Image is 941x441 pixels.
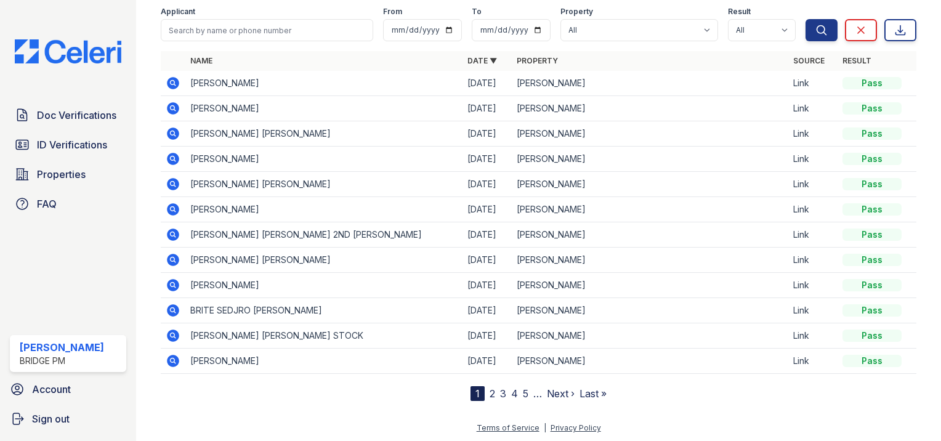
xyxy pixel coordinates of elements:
[37,108,116,123] span: Doc Verifications
[462,71,512,96] td: [DATE]
[470,386,485,401] div: 1
[161,7,195,17] label: Applicant
[512,96,788,121] td: [PERSON_NAME]
[728,7,751,17] label: Result
[185,273,462,298] td: [PERSON_NAME]
[512,121,788,147] td: [PERSON_NAME]
[788,121,838,147] td: Link
[842,330,902,342] div: Pass
[511,387,518,400] a: 4
[842,102,902,115] div: Pass
[842,355,902,367] div: Pass
[842,153,902,165] div: Pass
[788,96,838,121] td: Link
[477,423,539,432] a: Terms of Service
[462,273,512,298] td: [DATE]
[547,387,575,400] a: Next ›
[32,382,71,397] span: Account
[842,56,871,65] a: Result
[512,248,788,273] td: [PERSON_NAME]
[185,298,462,323] td: BRITE SEDJRO [PERSON_NAME]
[10,103,126,127] a: Doc Verifications
[462,96,512,121] td: [DATE]
[383,7,402,17] label: From
[185,96,462,121] td: [PERSON_NAME]
[20,340,104,355] div: [PERSON_NAME]
[185,248,462,273] td: [PERSON_NAME] [PERSON_NAME]
[10,162,126,187] a: Properties
[185,172,462,197] td: [PERSON_NAME] [PERSON_NAME]
[512,197,788,222] td: [PERSON_NAME]
[580,387,607,400] a: Last »
[185,121,462,147] td: [PERSON_NAME] [PERSON_NAME]
[788,197,838,222] td: Link
[512,273,788,298] td: [PERSON_NAME]
[544,423,546,432] div: |
[5,39,131,63] img: CE_Logo_Blue-a8612792a0a2168367f1c8372b55b34899dd931a85d93a1a3d3e32e68fde9ad4.png
[472,7,482,17] label: To
[512,298,788,323] td: [PERSON_NAME]
[161,19,373,41] input: Search by name or phone number
[462,222,512,248] td: [DATE]
[551,423,601,432] a: Privacy Policy
[842,304,902,317] div: Pass
[462,197,512,222] td: [DATE]
[512,147,788,172] td: [PERSON_NAME]
[842,178,902,190] div: Pass
[517,56,558,65] a: Property
[842,203,902,216] div: Pass
[788,349,838,374] td: Link
[523,387,528,400] a: 5
[37,196,57,211] span: FAQ
[788,273,838,298] td: Link
[185,71,462,96] td: [PERSON_NAME]
[512,323,788,349] td: [PERSON_NAME]
[32,411,70,426] span: Sign out
[788,172,838,197] td: Link
[20,355,104,367] div: Bridge PM
[788,298,838,323] td: Link
[185,323,462,349] td: [PERSON_NAME] [PERSON_NAME] STOCK
[5,377,131,402] a: Account
[533,386,542,401] span: …
[842,254,902,266] div: Pass
[788,323,838,349] td: Link
[462,248,512,273] td: [DATE]
[37,167,86,182] span: Properties
[462,323,512,349] td: [DATE]
[5,407,131,431] a: Sign out
[462,349,512,374] td: [DATE]
[842,127,902,140] div: Pass
[788,147,838,172] td: Link
[512,172,788,197] td: [PERSON_NAME]
[462,298,512,323] td: [DATE]
[512,349,788,374] td: [PERSON_NAME]
[462,121,512,147] td: [DATE]
[467,56,497,65] a: Date ▼
[190,56,212,65] a: Name
[185,197,462,222] td: [PERSON_NAME]
[788,222,838,248] td: Link
[185,222,462,248] td: [PERSON_NAME] [PERSON_NAME] 2ND [PERSON_NAME]
[10,192,126,216] a: FAQ
[788,71,838,96] td: Link
[490,387,495,400] a: 2
[793,56,825,65] a: Source
[37,137,107,152] span: ID Verifications
[185,147,462,172] td: [PERSON_NAME]
[462,147,512,172] td: [DATE]
[512,222,788,248] td: [PERSON_NAME]
[462,172,512,197] td: [DATE]
[788,248,838,273] td: Link
[842,279,902,291] div: Pass
[560,7,593,17] label: Property
[842,77,902,89] div: Pass
[10,132,126,157] a: ID Verifications
[512,71,788,96] td: [PERSON_NAME]
[185,349,462,374] td: [PERSON_NAME]
[500,387,506,400] a: 3
[842,229,902,241] div: Pass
